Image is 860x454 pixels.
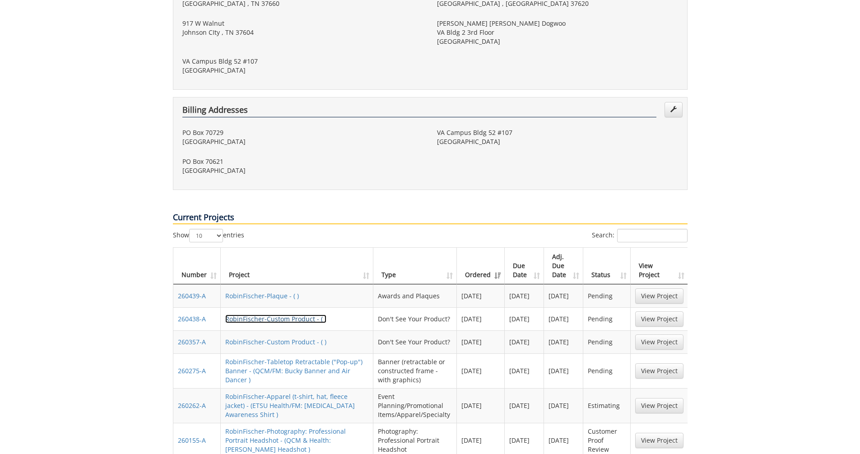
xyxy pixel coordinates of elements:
[457,307,505,330] td: [DATE]
[437,37,678,46] p: [GEOGRAPHIC_DATA]
[437,128,678,137] p: VA Campus Bldg 52 #107
[178,366,206,375] a: 260275-A
[182,137,423,146] p: [GEOGRAPHIC_DATA]
[635,433,683,448] a: View Project
[635,288,683,304] a: View Project
[178,292,206,300] a: 260439-A
[173,248,221,284] th: Number: activate to sort column ascending
[583,388,630,423] td: Estimating
[225,357,363,384] a: RobinFischer-Tabletop Retractable ("Pop-up") Banner - (QCM/FM: Bucky Banner and Air Dancer )
[437,137,678,146] p: [GEOGRAPHIC_DATA]
[635,398,683,413] a: View Project
[583,307,630,330] td: Pending
[182,28,423,37] p: Johnson CIty , TN 37604
[665,102,683,117] a: Edit Addresses
[182,166,423,175] p: [GEOGRAPHIC_DATA]
[373,284,457,307] td: Awards and Plaques
[583,284,630,307] td: Pending
[544,388,583,423] td: [DATE]
[182,128,423,137] p: PO Box 70729
[631,248,688,284] th: View Project: activate to sort column ascending
[182,106,656,117] h4: Billing Addresses
[544,353,583,388] td: [DATE]
[178,401,206,410] a: 260262-A
[225,392,355,419] a: RobinFischer-Apparel (t-shirt, hat, fleece jacket) - (ETSU Health/FM: [MEDICAL_DATA] Awareness Sh...
[544,307,583,330] td: [DATE]
[373,353,457,388] td: Banner (retractable or constructed frame - with graphics)
[635,311,683,327] a: View Project
[225,338,326,346] a: RobinFischer-Custom Product - ( )
[505,353,544,388] td: [DATE]
[505,330,544,353] td: [DATE]
[225,427,346,454] a: RobinFischer-Photography: Professional Portrait Headshot - (QCM & Health: [PERSON_NAME] Headshot )
[182,57,423,66] p: VA Campus Bldg 52 #107
[225,315,326,323] a: RobinFischer-Custom Product - ( )
[457,353,505,388] td: [DATE]
[373,330,457,353] td: Don't See Your Product?
[544,248,583,284] th: Adj. Due Date: activate to sort column ascending
[635,334,683,350] a: View Project
[373,388,457,423] td: Event Planning/Promotional Items/Apparel/Specialty
[635,363,683,379] a: View Project
[373,248,457,284] th: Type: activate to sort column ascending
[583,248,630,284] th: Status: activate to sort column ascending
[592,229,688,242] label: Search:
[437,19,678,28] p: [PERSON_NAME] [PERSON_NAME] Dogwoo
[505,248,544,284] th: Due Date: activate to sort column ascending
[182,66,423,75] p: [GEOGRAPHIC_DATA]
[173,229,244,242] label: Show entries
[189,229,223,242] select: Showentries
[221,248,374,284] th: Project: activate to sort column ascending
[583,353,630,388] td: Pending
[457,330,505,353] td: [DATE]
[373,307,457,330] td: Don't See Your Product?
[457,284,505,307] td: [DATE]
[505,388,544,423] td: [DATE]
[544,284,583,307] td: [DATE]
[178,315,206,323] a: 260438-A
[457,388,505,423] td: [DATE]
[583,330,630,353] td: Pending
[505,284,544,307] td: [DATE]
[182,157,423,166] p: PO Box 70621
[178,436,206,445] a: 260155-A
[544,330,583,353] td: [DATE]
[178,338,206,346] a: 260357-A
[225,292,299,300] a: RobinFischer-Plaque - ( )
[457,248,505,284] th: Ordered: activate to sort column ascending
[505,307,544,330] td: [DATE]
[437,28,678,37] p: VA Bldg 2 3rd Floor
[182,19,423,28] p: 917 W Walnut
[617,229,688,242] input: Search:
[173,212,688,224] p: Current Projects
